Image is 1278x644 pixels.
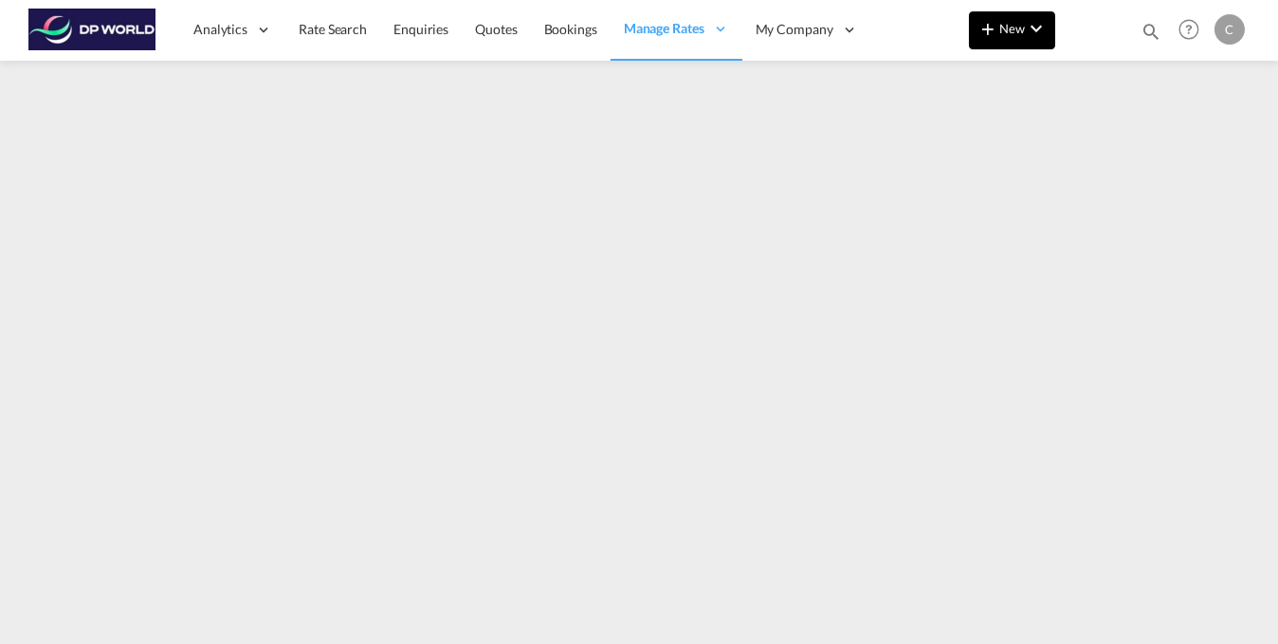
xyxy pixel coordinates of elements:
div: icon-magnify [1141,21,1161,49]
md-icon: icon-plus 400-fg [977,17,999,40]
div: Help [1173,13,1214,47]
div: C [1214,14,1245,45]
span: Help [1173,13,1205,46]
span: New [977,21,1048,36]
md-icon: icon-chevron-down [1025,17,1048,40]
span: Manage Rates [624,19,704,38]
button: icon-plus 400-fgNewicon-chevron-down [969,11,1055,49]
span: Bookings [544,21,597,37]
span: Enquiries [393,21,448,37]
img: c08ca190194411f088ed0f3ba295208c.png [28,9,156,51]
span: Quotes [475,21,517,37]
span: My Company [756,20,833,39]
span: Rate Search [299,21,367,37]
span: Analytics [193,20,247,39]
md-icon: icon-magnify [1141,21,1161,42]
